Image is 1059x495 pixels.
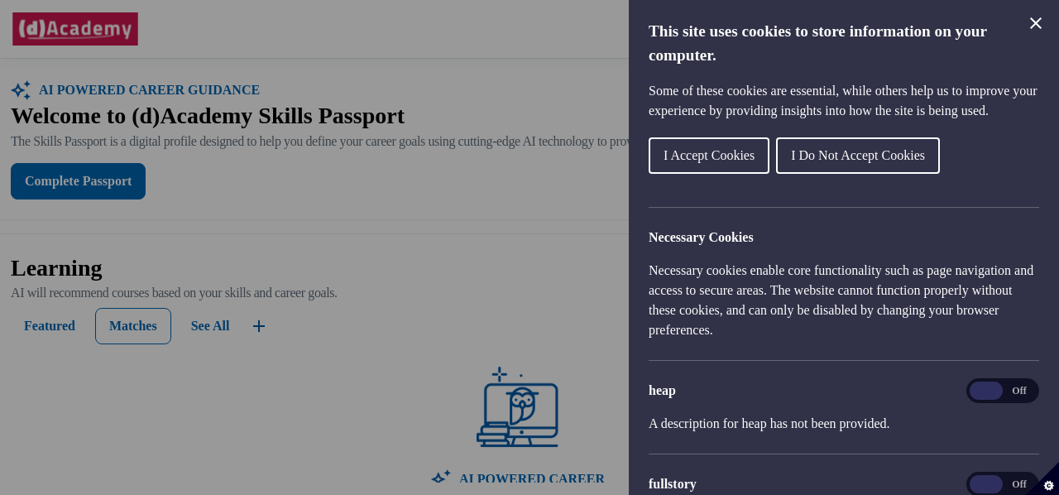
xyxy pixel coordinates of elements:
h1: This site uses cookies to store information on your computer. [649,20,1039,68]
span: I Do Not Accept Cookies [791,148,925,162]
h2: Necessary Cookies [649,228,1039,247]
span: On [970,382,1003,400]
h3: heap [649,381,1039,401]
span: Off [1003,382,1036,400]
p: A description for heap has not been provided. [649,414,1039,434]
span: On [970,475,1003,493]
button: I Accept Cookies [649,137,769,174]
button: Close Cookie Control [1026,13,1046,33]
p: Some of these cookies are essential, while others help us to improve your experience by providing... [649,81,1039,121]
button: Set cookie preferences [1026,462,1059,495]
span: Off [1003,475,1036,493]
span: I Accept Cookies [664,148,755,162]
h3: fullstory [649,474,1039,494]
button: I Do Not Accept Cookies [776,137,940,174]
p: Necessary cookies enable core functionality such as page navigation and access to secure areas. T... [649,261,1039,340]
